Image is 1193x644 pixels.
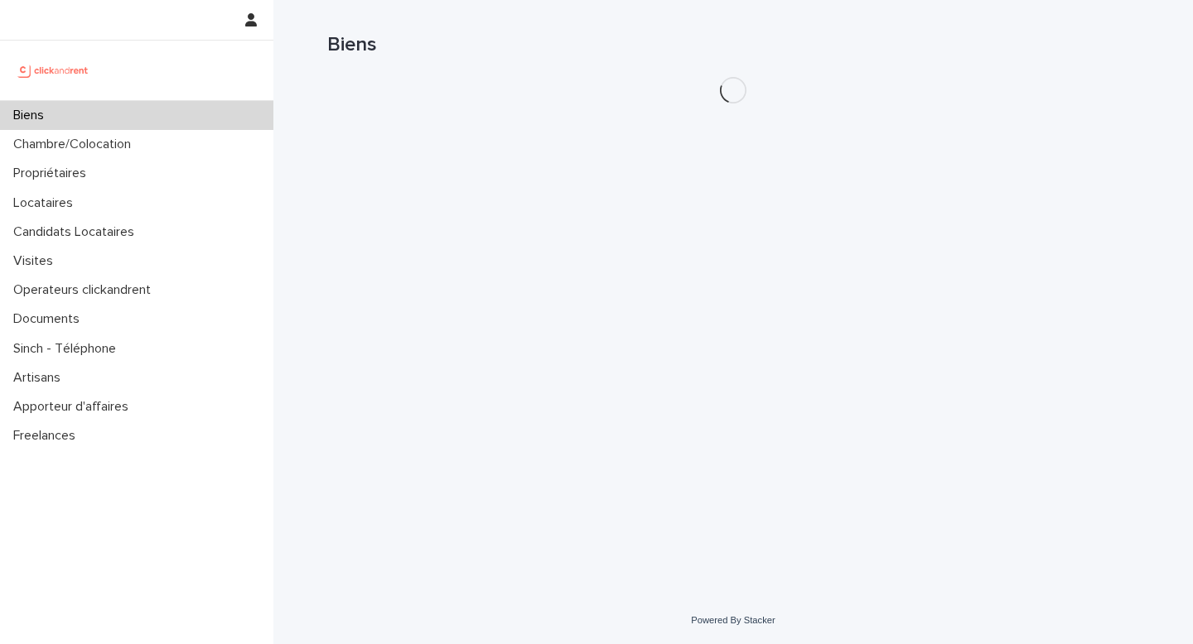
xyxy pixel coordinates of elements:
[7,253,66,269] p: Visites
[7,282,164,298] p: Operateurs clickandrent
[327,33,1139,57] h1: Biens
[7,195,86,211] p: Locataires
[7,137,144,152] p: Chambre/Colocation
[7,224,147,240] p: Candidats Locataires
[7,108,57,123] p: Biens
[7,399,142,415] p: Apporteur d'affaires
[7,341,129,357] p: Sinch - Téléphone
[7,428,89,444] p: Freelances
[7,166,99,181] p: Propriétaires
[13,54,94,87] img: UCB0brd3T0yccxBKYDjQ
[7,311,93,327] p: Documents
[691,615,775,625] a: Powered By Stacker
[7,370,74,386] p: Artisans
